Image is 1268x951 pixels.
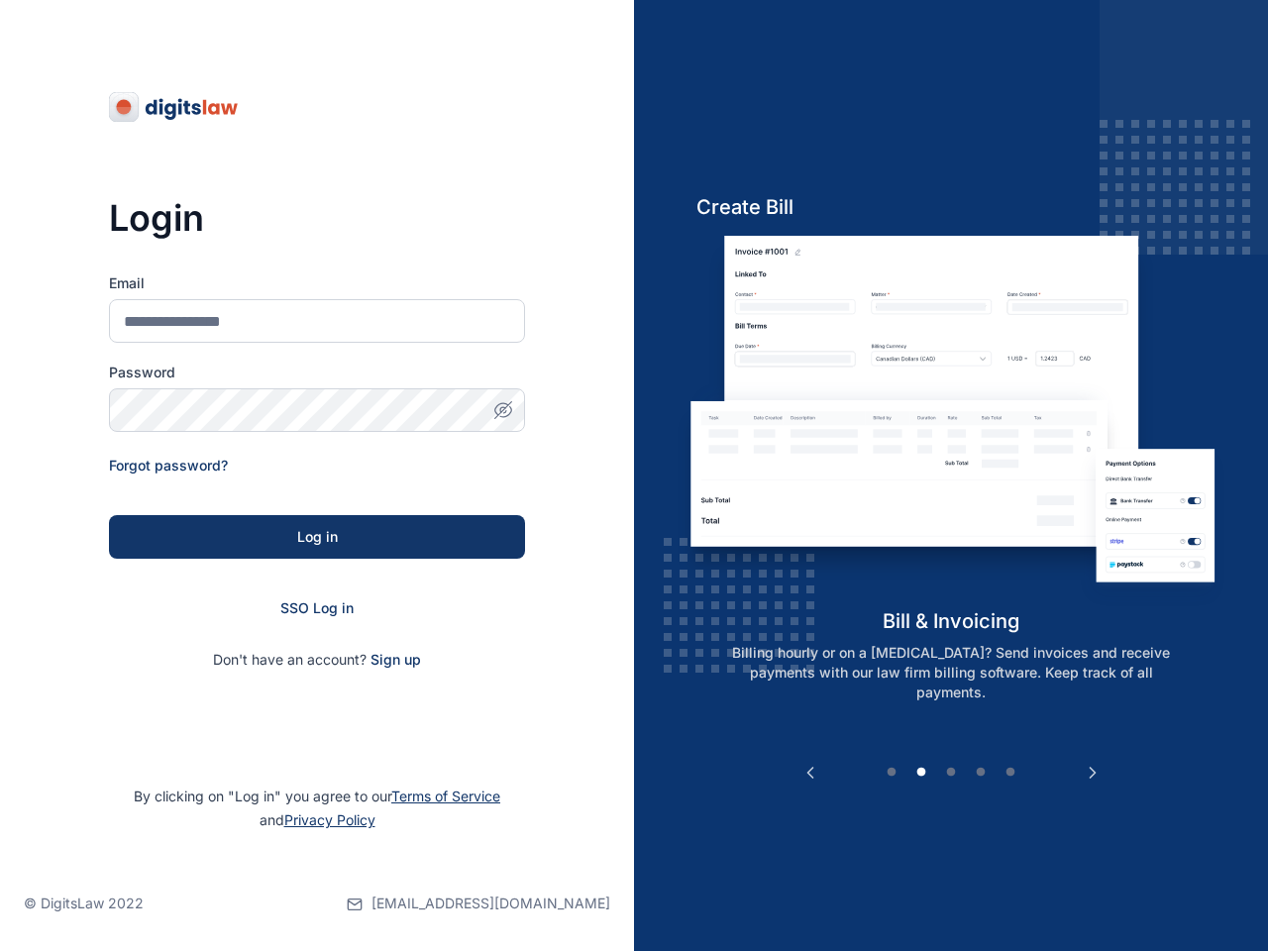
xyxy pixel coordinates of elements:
p: Don't have an account? [109,650,525,670]
button: 3 [941,763,961,783]
h5: Create Bill [677,193,1226,221]
span: [EMAIL_ADDRESS][DOMAIN_NAME] [371,894,610,913]
button: Log in [109,515,525,559]
p: By clicking on "Log in" you agree to our [24,785,610,832]
button: Previous [800,763,820,783]
label: Email [109,273,525,293]
img: digitslaw-logo [109,91,240,123]
button: Next [1083,763,1103,783]
h3: Login [109,198,525,238]
span: Sign up [370,650,421,670]
label: Password [109,363,525,382]
button: 2 [911,763,931,783]
a: [EMAIL_ADDRESS][DOMAIN_NAME] [347,856,610,951]
button: 4 [971,763,991,783]
span: and [260,811,375,828]
a: SSO Log in [280,599,354,616]
p: Billing hourly or on a [MEDICAL_DATA]? Send invoices and receive payments with our law firm billi... [697,643,1205,702]
div: Log in [141,527,493,547]
a: Forgot password? [109,457,228,474]
p: © DigitsLaw 2022 [24,894,144,913]
button: 5 [1001,763,1020,783]
a: Privacy Policy [284,811,375,828]
a: Sign up [370,651,421,668]
a: Terms of Service [391,788,500,804]
h5: bill & invoicing [677,607,1226,635]
button: 1 [882,763,901,783]
img: bill-and-invoicin [677,236,1226,607]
